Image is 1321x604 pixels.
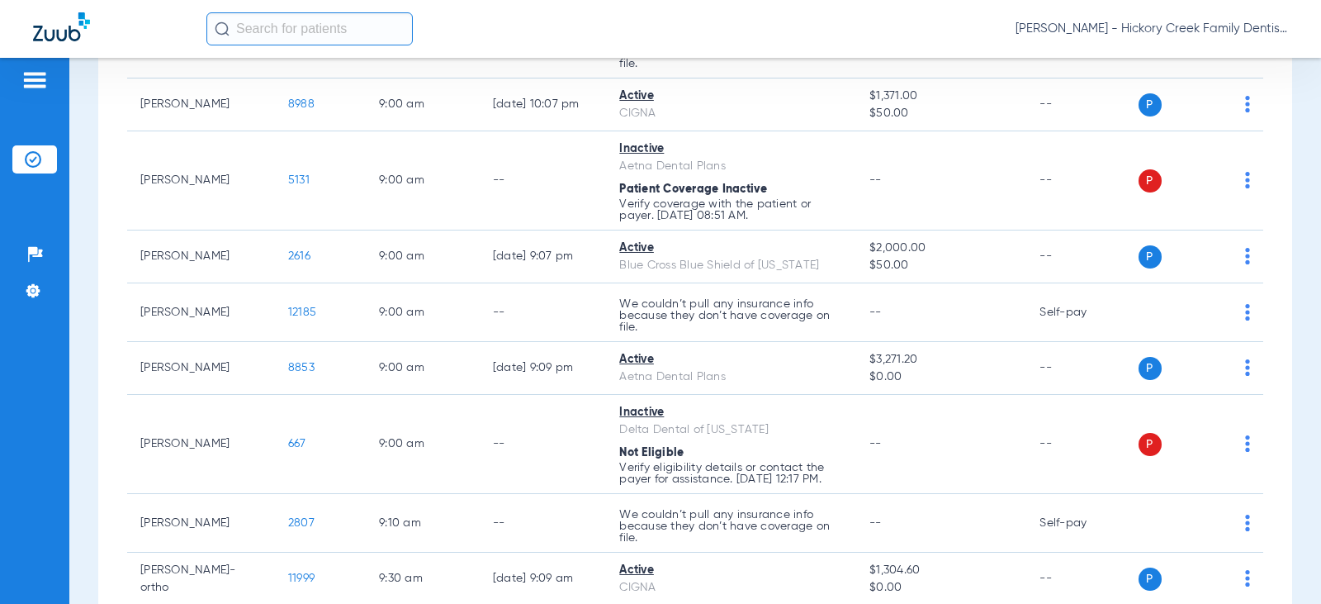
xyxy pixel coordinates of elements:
[869,562,1013,579] span: $1,304.60
[619,158,843,175] div: Aetna Dental Plans
[1245,172,1250,188] img: group-dot-blue.svg
[366,231,480,283] td: 9:00 AM
[1026,131,1138,231] td: --
[480,283,607,342] td: --
[288,98,315,110] span: 8988
[619,351,843,369] div: Active
[619,88,843,105] div: Active
[869,517,882,529] span: --
[288,438,306,449] span: 667
[1245,435,1250,452] img: group-dot-blue.svg
[1139,245,1162,269] span: P
[869,579,1013,597] span: $0.00
[619,404,843,421] div: Inactive
[288,307,316,318] span: 12185
[1026,494,1138,553] td: Self-pay
[288,573,315,584] span: 11999
[619,369,843,386] div: Aetna Dental Plans
[206,12,413,45] input: Search for patients
[869,257,1013,274] span: $50.00
[619,421,843,439] div: Delta Dental of [US_STATE]
[619,257,843,274] div: Blue Cross Blue Shield of [US_STATE]
[1139,169,1162,193] span: P
[21,70,48,90] img: hamburger-icon
[480,494,607,553] td: --
[480,78,607,131] td: [DATE] 10:07 PM
[619,105,843,122] div: CIGNA
[869,438,882,449] span: --
[1026,342,1138,395] td: --
[869,240,1013,257] span: $2,000.00
[869,88,1013,105] span: $1,371.00
[619,447,684,459] span: Not Eligible
[869,369,1013,386] span: $0.00
[619,140,843,158] div: Inactive
[366,494,480,553] td: 9:10 AM
[127,395,275,494] td: [PERSON_NAME]
[366,283,480,342] td: 9:00 AM
[619,562,843,579] div: Active
[288,174,310,186] span: 5131
[1026,395,1138,494] td: --
[480,231,607,283] td: [DATE] 9:07 PM
[1245,359,1250,376] img: group-dot-blue.svg
[869,351,1013,369] span: $3,271.20
[1245,515,1250,531] img: group-dot-blue.svg
[127,283,275,342] td: [PERSON_NAME]
[127,494,275,553] td: [PERSON_NAME]
[1139,357,1162,380] span: P
[1245,96,1250,112] img: group-dot-blue.svg
[1245,248,1250,264] img: group-dot-blue.svg
[215,21,230,36] img: Search Icon
[33,12,90,41] img: Zuub Logo
[480,395,607,494] td: --
[288,362,315,373] span: 8853
[288,250,310,262] span: 2616
[1026,231,1138,283] td: --
[619,183,767,195] span: Patient Coverage Inactive
[127,131,275,231] td: [PERSON_NAME]
[1026,78,1138,131] td: --
[619,509,843,544] p: We couldn’t pull any insurance info because they don’t have coverage on file.
[619,198,843,221] p: Verify coverage with the patient or payer. [DATE] 08:51 AM.
[1245,570,1250,587] img: group-dot-blue.svg
[480,342,607,395] td: [DATE] 9:09 PM
[480,131,607,231] td: --
[366,342,480,395] td: 9:00 AM
[127,231,275,283] td: [PERSON_NAME]
[619,298,843,333] p: We couldn’t pull any insurance info because they don’t have coverage on file.
[1139,93,1162,117] span: P
[1016,21,1288,37] span: [PERSON_NAME] - Hickory Creek Family Dentistry
[366,131,480,231] td: 9:00 AM
[127,78,275,131] td: [PERSON_NAME]
[869,105,1013,122] span: $50.00
[1245,304,1250,321] img: group-dot-blue.svg
[869,174,882,186] span: --
[366,395,480,494] td: 9:00 AM
[619,240,843,257] div: Active
[1139,433,1162,456] span: P
[619,462,843,485] p: Verify eligibility details or contact the payer for assistance. [DATE] 12:17 PM.
[869,307,882,318] span: --
[366,78,480,131] td: 9:00 AM
[619,579,843,597] div: CIGNA
[288,517,315,529] span: 2807
[1139,568,1162,591] span: P
[127,342,275,395] td: [PERSON_NAME]
[1026,283,1138,342] td: Self-pay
